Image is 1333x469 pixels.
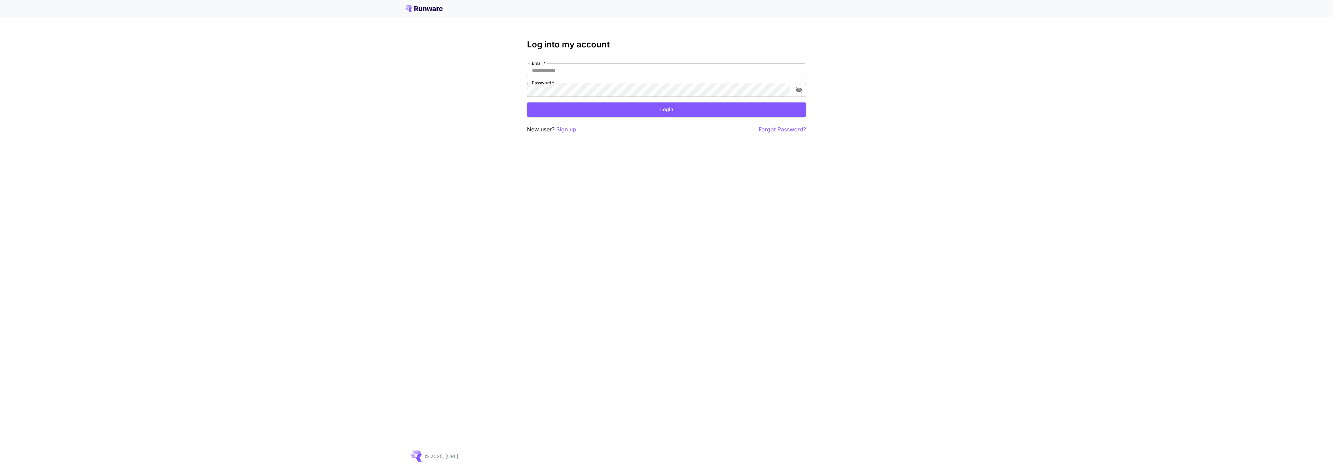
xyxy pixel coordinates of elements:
p: New user? [527,125,576,134]
label: Password [532,80,554,86]
button: Sign up [556,125,576,134]
button: Forgot Password? [759,125,806,134]
button: Login [527,102,806,117]
p: © 2025, [URL] [424,453,458,460]
h3: Log into my account [527,40,806,49]
button: toggle password visibility [793,84,805,96]
label: Email [532,60,545,66]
